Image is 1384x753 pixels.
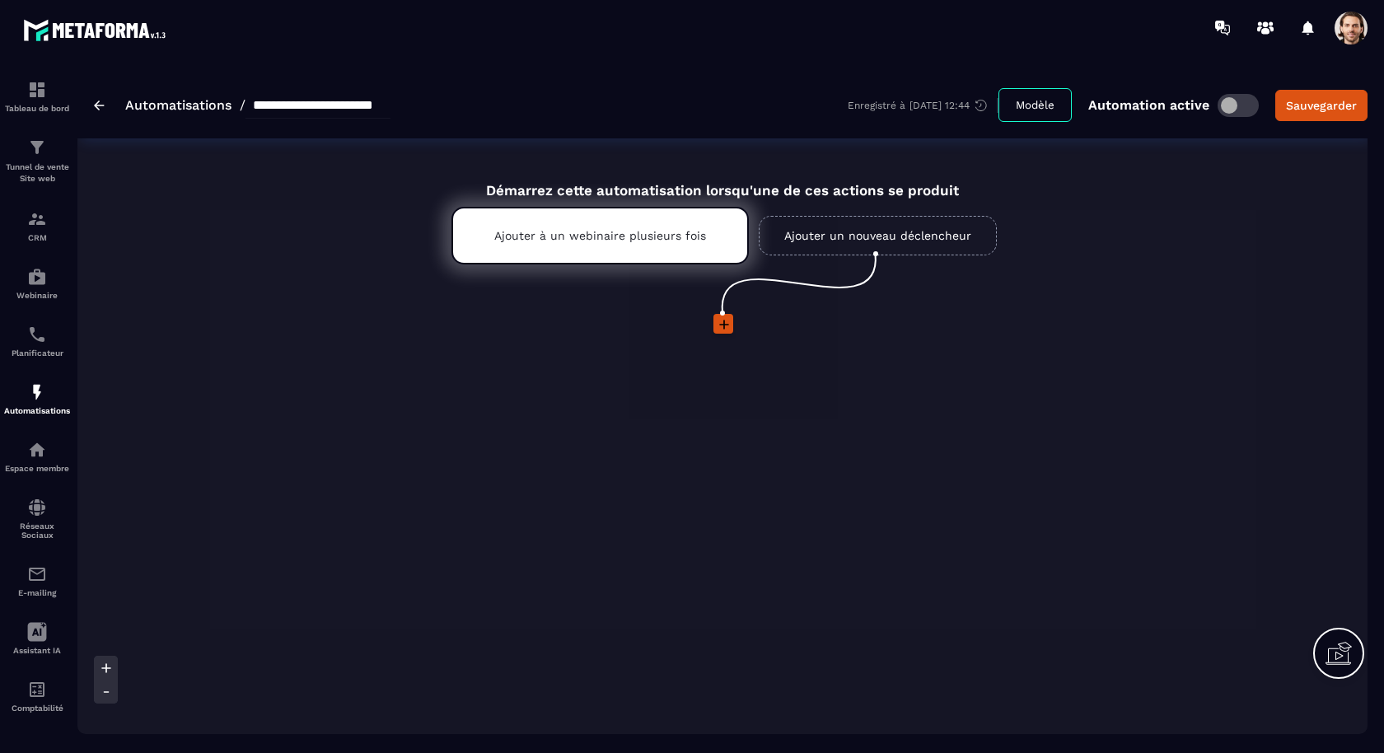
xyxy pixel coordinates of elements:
span: / [240,97,245,113]
img: automations [27,440,47,460]
a: schedulerschedulerPlanificateur [4,312,70,370]
p: Planificateur [4,348,70,358]
img: automations [27,382,47,402]
p: [DATE] 12:44 [909,100,970,111]
a: automationsautomationsEspace membre [4,428,70,485]
p: Assistant IA [4,646,70,655]
img: email [27,564,47,584]
p: Automatisations [4,406,70,415]
a: formationformationTunnel de vente Site web [4,125,70,197]
p: Webinaire [4,291,70,300]
button: Modèle [998,88,1072,122]
div: Enregistré à [848,98,998,113]
a: automationsautomationsAutomatisations [4,370,70,428]
div: Démarrez cette automatisation lorsqu'une de ces actions se produit [410,163,1035,199]
p: CRM [4,233,70,242]
img: arrow [94,101,105,110]
a: formationformationCRM [4,197,70,255]
img: automations [27,267,47,287]
a: emailemailE-mailing [4,552,70,610]
div: Sauvegarder [1286,97,1357,114]
p: Espace membre [4,464,70,473]
p: Comptabilité [4,704,70,713]
img: formation [27,209,47,229]
a: social-networksocial-networkRéseaux Sociaux [4,485,70,552]
a: Assistant IA [4,610,70,667]
p: Réseaux Sociaux [4,521,70,540]
p: Tableau de bord [4,104,70,113]
p: E-mailing [4,588,70,597]
img: logo [23,15,171,45]
p: Automation active [1088,97,1209,113]
a: formationformationTableau de bord [4,68,70,125]
p: Ajouter à un webinaire plusieurs fois [494,229,706,242]
img: accountant [27,680,47,699]
p: Tunnel de vente Site web [4,161,70,185]
img: social-network [27,498,47,517]
a: Ajouter un nouveau déclencheur [759,216,997,255]
a: automationsautomationsWebinaire [4,255,70,312]
a: Automatisations [125,97,231,113]
img: formation [27,80,47,100]
img: formation [27,138,47,157]
button: Sauvegarder [1275,90,1368,121]
img: scheduler [27,325,47,344]
a: accountantaccountantComptabilité [4,667,70,725]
